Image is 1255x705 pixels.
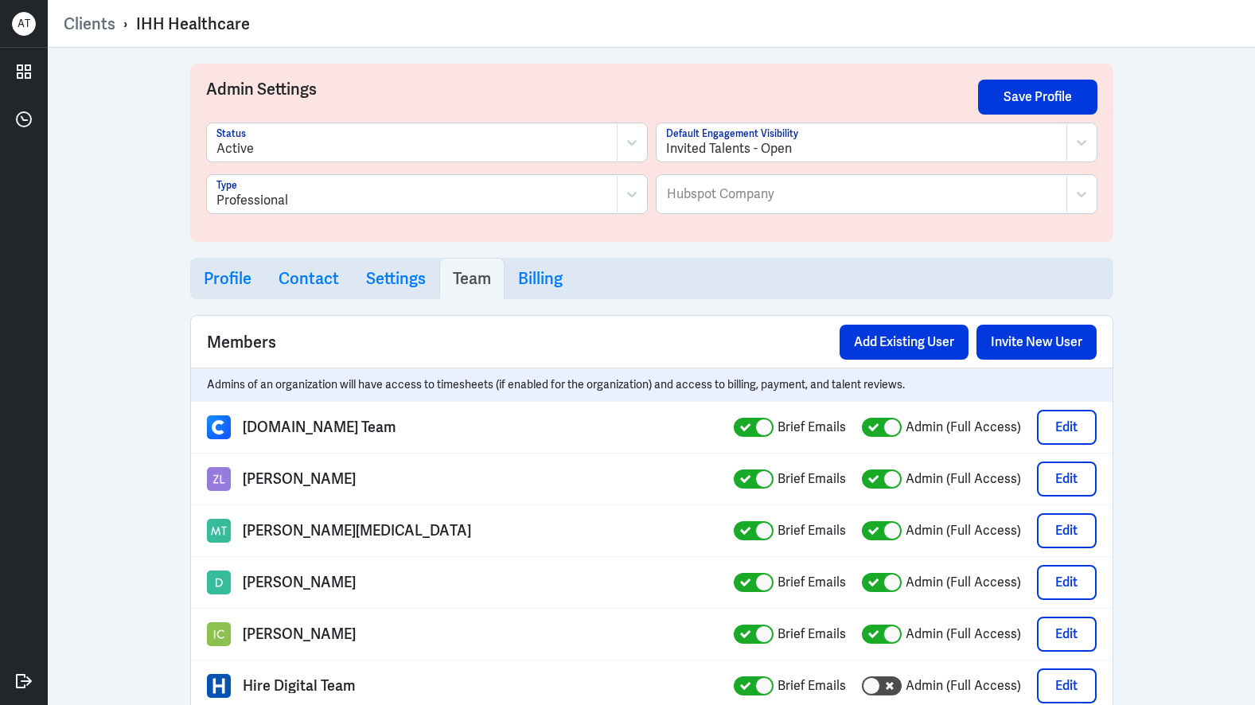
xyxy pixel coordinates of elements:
[906,521,1021,540] label: Admin (Full Access)
[906,573,1021,592] label: Admin (Full Access)
[1037,513,1097,548] button: Edit
[191,368,1113,401] div: Admins of an organization will have access to timesheets (if enabled for the organization) and ac...
[1037,462,1097,497] button: Edit
[279,269,339,288] h3: Contact
[243,472,356,486] p: [PERSON_NAME]
[243,420,396,434] p: [DOMAIN_NAME] Team
[778,521,846,540] label: Brief Emails
[976,325,1097,360] button: Invite New User
[518,269,563,288] h3: Billing
[1037,617,1097,652] button: Edit
[1037,668,1097,703] button: Edit
[136,14,250,34] div: IHH Healthcare
[778,469,846,489] label: Brief Emails
[207,330,276,354] span: Members
[906,418,1021,437] label: Admin (Full Access)
[243,679,356,693] p: Hire Digital Team
[978,80,1097,115] button: Save Profile
[243,575,356,590] p: [PERSON_NAME]
[204,269,251,288] h3: Profile
[64,14,115,34] a: Clients
[906,469,1021,489] label: Admin (Full Access)
[453,269,491,288] h3: Team
[115,14,136,34] p: ›
[1037,565,1097,600] button: Edit
[840,325,969,360] button: Add Existing User
[12,12,36,36] div: A T
[366,269,426,288] h3: Settings
[906,625,1021,644] label: Admin (Full Access)
[778,573,846,592] label: Brief Emails
[243,627,356,641] p: [PERSON_NAME]
[778,418,846,437] label: Brief Emails
[243,524,471,538] p: [PERSON_NAME][MEDICAL_DATA]
[778,625,846,644] label: Brief Emails
[778,676,846,695] label: Brief Emails
[206,80,978,123] h3: Admin Settings
[1037,410,1097,445] button: Edit
[906,676,1021,695] label: Admin (Full Access)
